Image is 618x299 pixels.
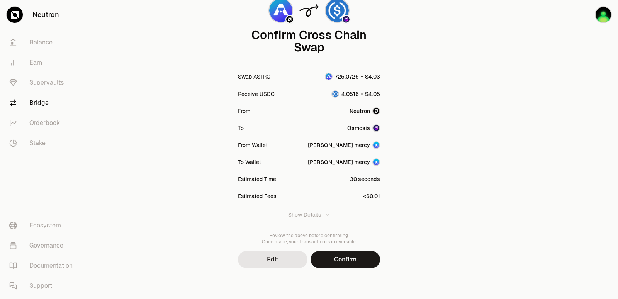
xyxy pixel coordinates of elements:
a: Supervaults [3,73,83,93]
div: Confirm Cross Chain Swap [238,29,380,54]
img: Account Image [372,141,380,149]
button: Confirm [311,251,380,268]
a: Balance [3,32,83,53]
img: Neutron Logo [372,107,380,115]
div: Show Details [288,211,321,219]
div: Review the above before confirming. Once made, your transaction is irreversible. [238,232,380,245]
a: Support [3,276,83,296]
a: Earn [3,53,83,73]
img: Osmosis Logo [343,16,350,23]
div: Receive USDC [238,90,275,98]
button: Edit [238,251,307,268]
a: Bridge [3,93,83,113]
a: Documentation [3,256,83,276]
div: Estimated Fees [238,192,276,200]
a: Stake [3,133,83,153]
a: Ecosystem [3,215,83,236]
img: sandy mercy [595,6,612,23]
div: [PERSON_NAME] mercy [308,141,370,149]
div: 30 seconds [350,175,380,183]
a: Orderbook [3,113,83,133]
img: Neutron Logo [286,16,293,23]
span: Neutron [350,107,370,115]
div: Swap ASTRO [238,73,270,80]
img: USDC Logo [332,91,338,97]
div: From [238,107,250,115]
img: Account Image [372,158,380,166]
div: Estimated Time [238,175,276,183]
div: From Wallet [238,141,268,149]
img: ASTRO Logo [326,73,332,80]
div: To Wallet [238,158,261,166]
img: Osmosis Logo [372,124,380,132]
div: To [238,124,244,132]
button: [PERSON_NAME] mercy [308,141,380,149]
div: [PERSON_NAME] mercy [308,158,370,166]
span: Osmosis [347,124,370,132]
button: Show Details [238,205,380,225]
div: <$0.01 [363,192,380,200]
button: [PERSON_NAME] mercy [308,158,380,166]
a: Governance [3,236,83,256]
